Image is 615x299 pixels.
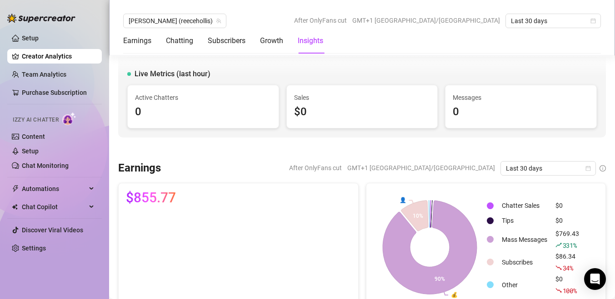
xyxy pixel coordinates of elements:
a: Settings [22,245,46,252]
td: Mass Messages [498,229,551,250]
td: Subscribes [498,251,551,273]
div: $0 [555,201,579,211]
a: Discover Viral Videos [22,226,83,234]
span: info-circle [600,165,606,172]
img: AI Chatter [62,112,76,125]
span: 331 % [563,241,577,250]
span: Active Chatters [135,93,271,103]
div: Subscribers [208,35,245,46]
text: 👤 [399,196,406,203]
td: Chatter Sales [498,199,551,213]
span: Chat Copilot [22,200,86,214]
span: $855.77 [126,191,176,205]
a: Creator Analytics [22,49,95,64]
text: 💰 [451,291,458,298]
span: Izzy AI Chatter [13,116,59,124]
img: logo-BBDzfeDw.svg [7,14,75,23]
td: Tips [498,214,551,228]
span: calendar [590,18,596,24]
div: $0 [555,274,579,296]
span: Messages [453,93,589,103]
span: Last 30 days [506,162,590,175]
span: Live Metrics (last hour) [135,69,210,79]
div: 0 [135,103,271,121]
span: 100 % [563,286,577,295]
span: Sales [294,93,430,103]
span: thunderbolt [12,185,19,192]
a: Setup [22,147,39,155]
span: 34 % [563,264,573,272]
span: After OnlyFans cut [294,14,347,27]
span: Last 30 days [511,14,595,28]
div: 0 [453,103,589,121]
a: Content [22,133,45,140]
a: Purchase Subscription [22,89,87,96]
div: $86.34 [555,251,579,273]
span: Reece (reecehollis) [129,14,221,28]
div: Earnings [123,35,151,46]
a: Setup [22,34,39,42]
div: Insights [298,35,323,46]
td: Other [498,274,551,296]
span: calendar [585,166,591,171]
div: $0 [294,103,430,121]
a: Team Analytics [22,71,66,78]
div: $0 [555,216,579,225]
span: fall [555,287,562,294]
div: Open Intercom Messenger [584,268,606,290]
div: Chatting [166,35,193,46]
div: Growth [260,35,283,46]
a: Chat Monitoring [22,162,69,169]
span: GMT+1 [GEOGRAPHIC_DATA]/[GEOGRAPHIC_DATA] [352,14,500,27]
h3: Earnings [118,161,161,176]
div: $769.43 [555,229,579,250]
img: Chat Copilot [12,204,18,210]
span: GMT+1 [GEOGRAPHIC_DATA]/[GEOGRAPHIC_DATA] [347,161,495,175]
span: After OnlyFans cut [289,161,342,175]
span: team [216,18,221,24]
span: fall [555,265,562,271]
span: Automations [22,181,86,196]
span: rise [555,242,562,248]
